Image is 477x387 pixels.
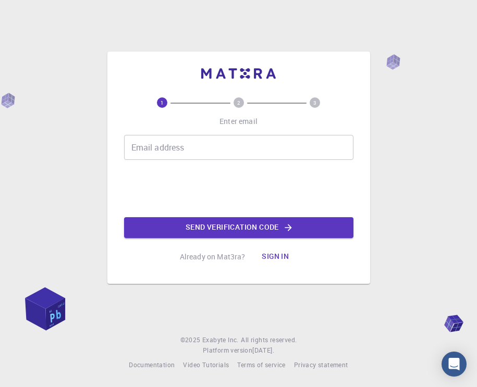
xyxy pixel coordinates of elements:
p: Enter email [219,116,258,127]
span: Documentation [129,360,175,369]
a: Exabyte Inc. [202,335,239,345]
span: Video Tutorials [183,360,229,369]
span: Terms of service [237,360,285,369]
iframe: reCAPTCHA [160,168,318,209]
span: Platform version [203,345,252,356]
text: 2 [237,99,240,106]
span: Privacy statement [294,360,348,369]
text: 1 [161,99,164,106]
a: Terms of service [237,360,285,370]
a: Privacy statement [294,360,348,370]
div: Open Intercom Messenger [442,352,467,377]
a: Video Tutorials [183,360,229,370]
button: Send verification code [124,217,353,238]
span: © 2025 [180,335,202,345]
a: Documentation [129,360,175,370]
span: Exabyte Inc. [202,335,239,344]
text: 3 [313,99,316,106]
span: All rights reserved. [241,335,297,345]
a: [DATE]. [252,345,274,356]
span: [DATE] . [252,346,274,354]
p: Already on Mat3ra? [180,252,246,262]
button: Sign in [253,246,297,267]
